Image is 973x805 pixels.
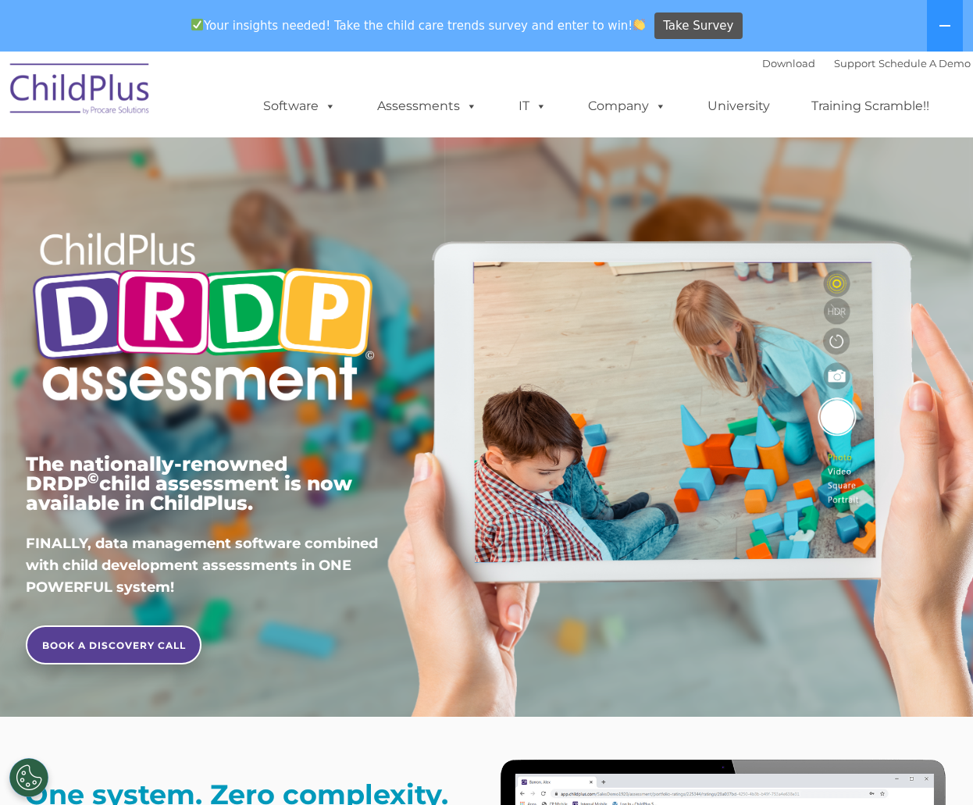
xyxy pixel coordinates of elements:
[9,758,48,797] button: Cookies Settings
[796,91,945,122] a: Training Scramble!!
[633,19,645,30] img: 👏
[362,91,493,122] a: Assessments
[572,91,682,122] a: Company
[26,625,201,664] a: BOOK A DISCOVERY CALL
[26,535,378,596] span: FINALLY, data management software combined with child development assessments in ONE POWERFUL sys...
[2,52,159,130] img: ChildPlus by Procare Solutions
[762,57,971,69] font: |
[762,57,815,69] a: Download
[87,469,99,487] sup: ©
[663,12,733,40] span: Take Survey
[718,636,973,805] iframe: Chat Widget
[879,57,971,69] a: Schedule A Demo
[692,91,786,122] a: University
[184,10,652,41] span: Your insights needed! Take the child care trends survey and enter to win!
[248,91,351,122] a: Software
[26,452,352,515] span: The nationally-renowned DRDP child assessment is now available in ChildPlus.
[654,12,743,40] a: Take Survey
[26,212,380,427] img: Copyright - DRDP Logo Light
[834,57,875,69] a: Support
[503,91,562,122] a: IT
[191,19,203,30] img: ✅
